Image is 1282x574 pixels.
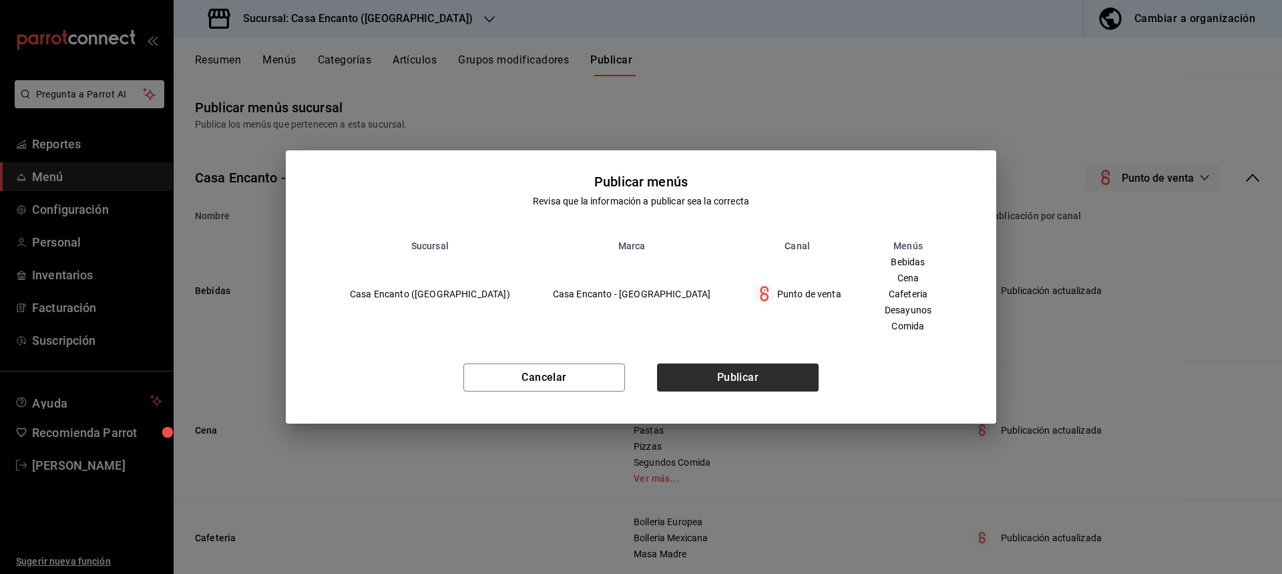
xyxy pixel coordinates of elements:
[531,251,732,337] td: Casa Encanto - [GEOGRAPHIC_DATA]
[885,257,931,267] span: Bebidas
[533,194,749,208] div: Revisa que la información a publicar sea la correcta
[885,305,931,315] span: Desayunos
[329,251,531,337] td: Casa Encanto ([GEOGRAPHIC_DATA])
[885,321,931,331] span: Comida
[732,241,863,251] th: Canal
[594,172,688,192] div: Publicar menús
[329,241,531,251] th: Sucursal
[885,273,931,283] span: Cena
[657,364,819,392] button: Publicar
[863,241,953,251] th: Menús
[531,241,732,251] th: Marca
[754,283,841,305] div: Punto de venta
[463,364,625,392] button: Cancelar
[885,289,931,299] span: Cafeteria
